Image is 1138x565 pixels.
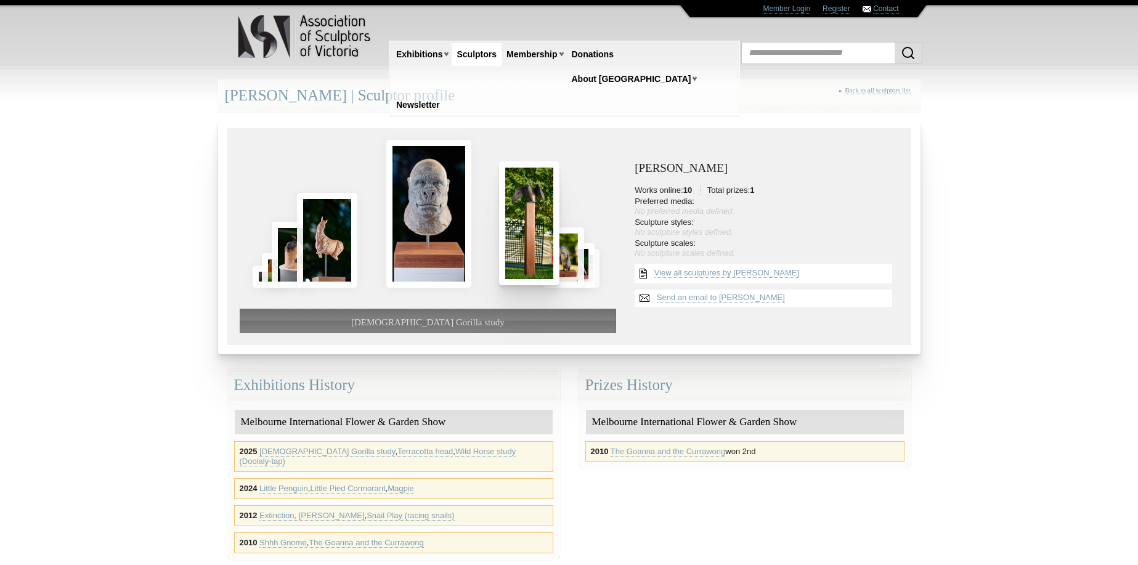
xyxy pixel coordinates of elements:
a: Shhh Gnome [259,538,307,548]
div: , [234,505,553,526]
strong: 2010 [591,447,609,456]
a: Member Login [763,4,810,14]
img: Little Pied Cormorant [499,161,559,285]
strong: 2010 [240,538,258,547]
a: Contact [873,4,898,14]
img: Wild Horse study (Doolaly-tap) [297,193,357,288]
a: Wild Horse study (Doolaly-tap) [240,447,516,466]
a: Terracotta head [397,447,453,457]
a: Little Pied Cormorant [310,484,385,494]
img: Female Gorilla study [386,140,471,288]
a: Send an email to [PERSON_NAME] [657,293,785,303]
a: Back to all sculptors list [845,86,910,94]
strong: 10 [683,185,692,195]
div: , , [234,441,553,472]
a: Extinction, [PERSON_NAME] [259,511,365,521]
a: Membership [502,43,562,66]
span: [DEMOGRAPHIC_DATA] Gorilla study [351,317,505,327]
div: « [839,86,914,108]
a: Sculptors [452,43,502,66]
div: No sculpture styles defined. [635,227,898,237]
a: Donations [567,43,619,66]
strong: 1 [750,185,754,195]
img: Search [901,46,916,60]
img: Snail Play (racing snails) [253,266,284,288]
a: The Goanna and the Currawong [611,447,725,457]
a: Little Penguin [259,484,308,494]
strong: 2012 [240,511,258,520]
div: No sculpture scales defined. [635,248,898,258]
div: , [234,532,553,553]
div: Melbourne International Flower & Garden Show [235,410,553,435]
div: Melbourne International Flower & Garden Show [586,410,904,435]
a: The Goanna and the Currawong [309,538,423,548]
img: Shhh Gnome [262,253,292,287]
img: Contact ASV [863,6,871,12]
img: Terracotta head [272,222,312,288]
div: won 2nd [585,441,904,462]
a: Exhibitions [391,43,447,66]
a: Register [823,4,850,14]
img: Little Penguin [543,227,584,288]
a: About [GEOGRAPHIC_DATA] [567,68,696,91]
li: Sculpture scales: [635,238,898,258]
div: Prizes History [579,369,911,402]
img: Send an email to Martin Moore [635,290,654,307]
strong: 2024 [240,484,258,493]
div: No preferred media defined. [635,206,898,216]
a: View all sculptures by [PERSON_NAME] [654,268,799,278]
strong: 2025 [240,447,258,456]
h3: [PERSON_NAME] [635,162,898,175]
li: Sculpture styles: [635,217,898,237]
img: View all {sculptor_name} sculptures list [635,264,652,283]
a: Magpie [388,484,414,494]
li: Preferred media: [635,197,898,216]
li: Works online: Total prizes: [635,185,898,195]
div: Exhibitions History [227,369,560,402]
a: Snail Play (racing snails) [367,511,454,521]
div: [PERSON_NAME] | Sculptor profile [218,79,921,112]
img: logo.png [237,12,373,61]
a: Newsletter [391,94,445,116]
div: , , [234,478,553,499]
a: [DEMOGRAPHIC_DATA] Gorilla study [259,447,395,457]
